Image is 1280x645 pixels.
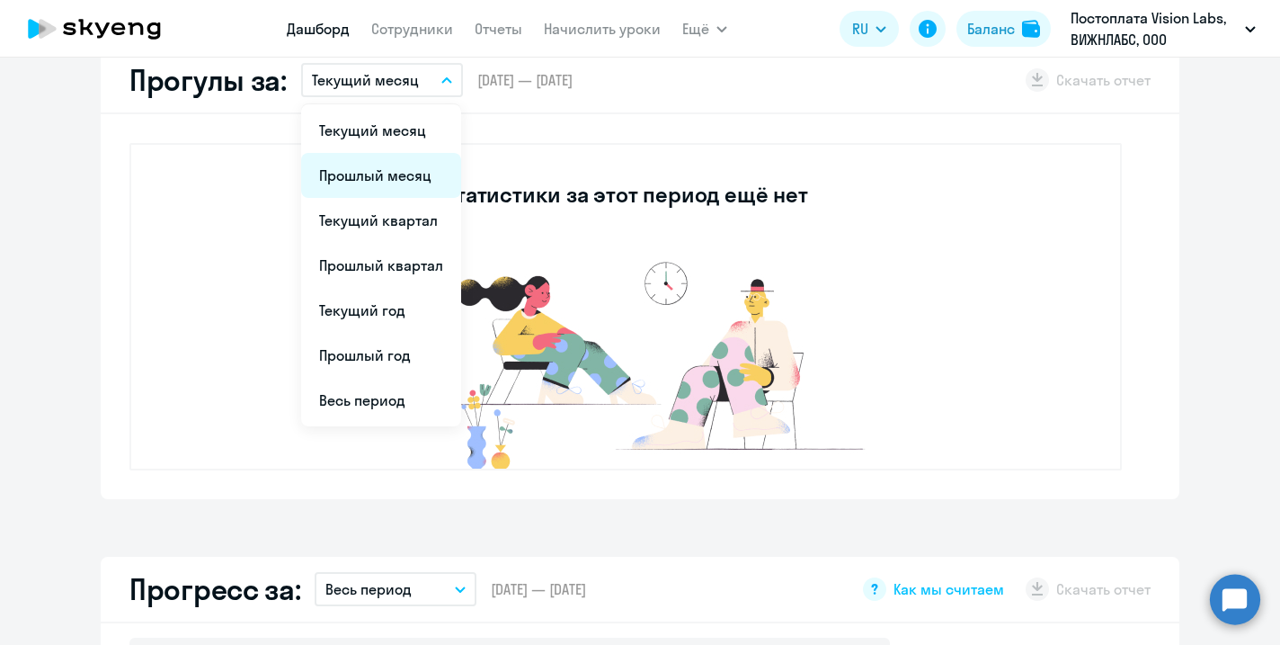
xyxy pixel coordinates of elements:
[1022,20,1040,38] img: balance
[893,579,1004,599] span: Как мы считаем
[475,20,522,38] a: Отчеты
[301,63,463,97] button: Текущий месяц
[682,11,727,47] button: Ещё
[315,572,476,606] button: Весь период
[956,11,1051,47] button: Балансbalance
[356,253,895,469] img: no-data
[544,20,661,38] a: Начислить уроки
[477,70,573,90] span: [DATE] — [DATE]
[682,18,709,40] span: Ещё
[301,104,461,426] ul: Ещё
[1062,7,1265,50] button: Постоплата Vision Labs, ВИЖНЛАБС, ООО
[1071,7,1238,50] p: Постоплата Vision Labs, ВИЖНЛАБС, ООО
[443,180,807,209] h3: Статистики за этот период ещё нет
[491,579,586,599] span: [DATE] — [DATE]
[129,62,287,98] h2: Прогулы за:
[312,69,419,91] p: Текущий месяц
[129,571,300,607] h2: Прогресс за:
[852,18,868,40] span: RU
[371,20,453,38] a: Сотрудники
[967,18,1015,40] div: Баланс
[840,11,899,47] button: RU
[325,578,412,600] p: Весь период
[287,20,350,38] a: Дашборд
